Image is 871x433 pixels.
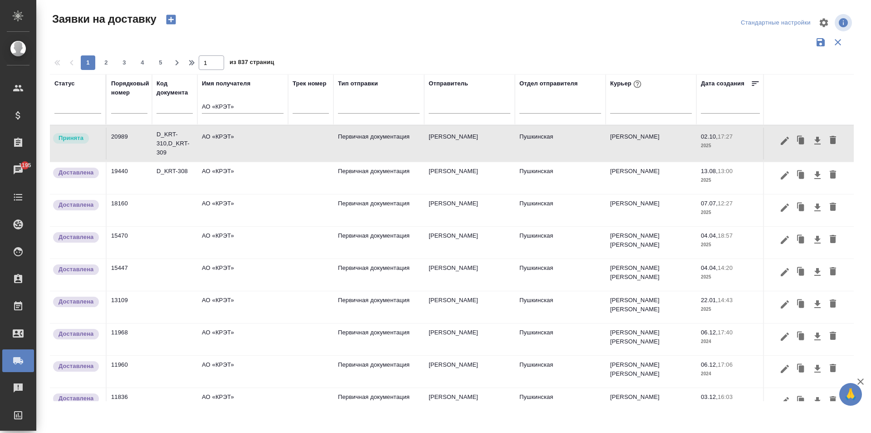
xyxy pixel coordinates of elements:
[333,259,424,291] td: Первичная документация
[777,360,793,378] button: Редактировать
[835,14,854,31] span: Посмотреть информацию
[718,200,733,207] p: 12:27
[701,200,718,207] p: 07.07,
[197,162,288,194] td: АО «КРЭТ»
[777,231,793,249] button: Редактировать
[197,388,288,420] td: АО «КРЭТ»
[606,162,696,194] td: [PERSON_NAME]
[631,78,643,90] button: При выборе курьера статус заявки автоматически поменяется на «Принята»
[793,231,810,249] button: Клонировать
[701,79,744,88] div: Дата создания
[197,194,288,226] td: АО «КРЭТ»
[333,388,424,420] td: Первичная документация
[293,79,327,88] div: Трек номер
[739,16,813,30] div: split button
[515,227,606,259] td: Пушкинская
[333,227,424,259] td: Первичная документация
[52,167,101,179] div: Документы доставлены, фактическая дата доставки проставиться автоматически
[777,328,793,345] button: Редактировать
[107,227,152,259] td: 15470
[777,393,793,410] button: Редактировать
[333,324,424,355] td: Первичная документация
[424,291,515,323] td: [PERSON_NAME]
[793,132,810,149] button: Клонировать
[701,297,718,304] p: 22.01,
[135,55,150,70] button: 4
[606,128,696,159] td: [PERSON_NAME]
[825,393,841,410] button: Удалить
[429,79,468,88] div: Отправитель
[59,168,93,177] p: Доставлена
[810,296,825,313] button: Скачать
[424,227,515,259] td: [PERSON_NAME]
[829,34,847,51] button: Сбросить фильтры
[2,159,34,181] a: 1195
[813,12,835,34] span: Настроить таблицу
[825,328,841,345] button: Удалить
[515,128,606,159] td: Пушкинская
[701,232,718,239] p: 04.04,
[54,79,75,88] div: Статус
[606,324,696,355] td: [PERSON_NAME] [PERSON_NAME]
[117,55,132,70] button: 3
[701,329,718,336] p: 06.12,
[59,297,93,306] p: Доставлена
[810,167,825,184] button: Скачать
[153,55,168,70] button: 5
[606,259,696,291] td: [PERSON_NAME] [PERSON_NAME]
[515,388,606,420] td: Пушкинская
[606,227,696,259] td: [PERSON_NAME] [PERSON_NAME]
[197,128,288,159] td: АО «КРЭТ»
[107,259,152,291] td: 15447
[52,231,101,244] div: Документы доставлены, фактическая дата доставки проставиться автоматически
[793,393,810,410] button: Клонировать
[519,79,577,88] div: Отдел отправителя
[718,329,733,336] p: 17:40
[793,264,810,281] button: Клонировать
[107,194,152,226] td: 18160
[117,58,132,67] span: 3
[810,199,825,216] button: Скачать
[825,132,841,149] button: Удалить
[107,388,152,420] td: 11836
[197,259,288,291] td: АО «КРЭТ»
[111,79,149,97] div: Порядковый номер
[59,394,93,403] p: Доставлена
[701,240,760,249] p: 2025
[153,58,168,67] span: 5
[197,356,288,388] td: АО «КРЭТ»
[777,167,793,184] button: Редактировать
[701,393,718,400] p: 03.12,
[107,324,152,355] td: 11968
[825,231,841,249] button: Удалить
[424,388,515,420] td: [PERSON_NAME]
[515,356,606,388] td: Пушкинская
[424,324,515,355] td: [PERSON_NAME]
[52,393,101,405] div: Документы доставлены, фактическая дата доставки проставиться автоматически
[825,360,841,378] button: Удалить
[59,265,93,274] p: Доставлена
[424,162,515,194] td: [PERSON_NAME]
[812,34,829,51] button: Сохранить фильтры
[99,55,113,70] button: 2
[107,128,152,159] td: 20989
[333,128,424,159] td: Первичная документация
[197,291,288,323] td: АО «КРЭТ»
[701,337,760,346] p: 2024
[338,79,378,88] div: Тип отправки
[825,167,841,184] button: Удалить
[701,369,760,378] p: 2024
[160,12,182,27] button: Создать
[424,128,515,159] td: [PERSON_NAME]
[424,194,515,226] td: [PERSON_NAME]
[825,199,841,216] button: Удалить
[52,199,101,211] div: Документы доставлены, фактическая дата доставки проставиться автоматически
[718,297,733,304] p: 14:43
[793,199,810,216] button: Клонировать
[59,233,93,242] p: Доставлена
[810,132,825,149] button: Скачать
[777,199,793,216] button: Редактировать
[59,362,93,371] p: Доставлена
[825,264,841,281] button: Удалить
[50,12,157,26] span: Заявки на доставку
